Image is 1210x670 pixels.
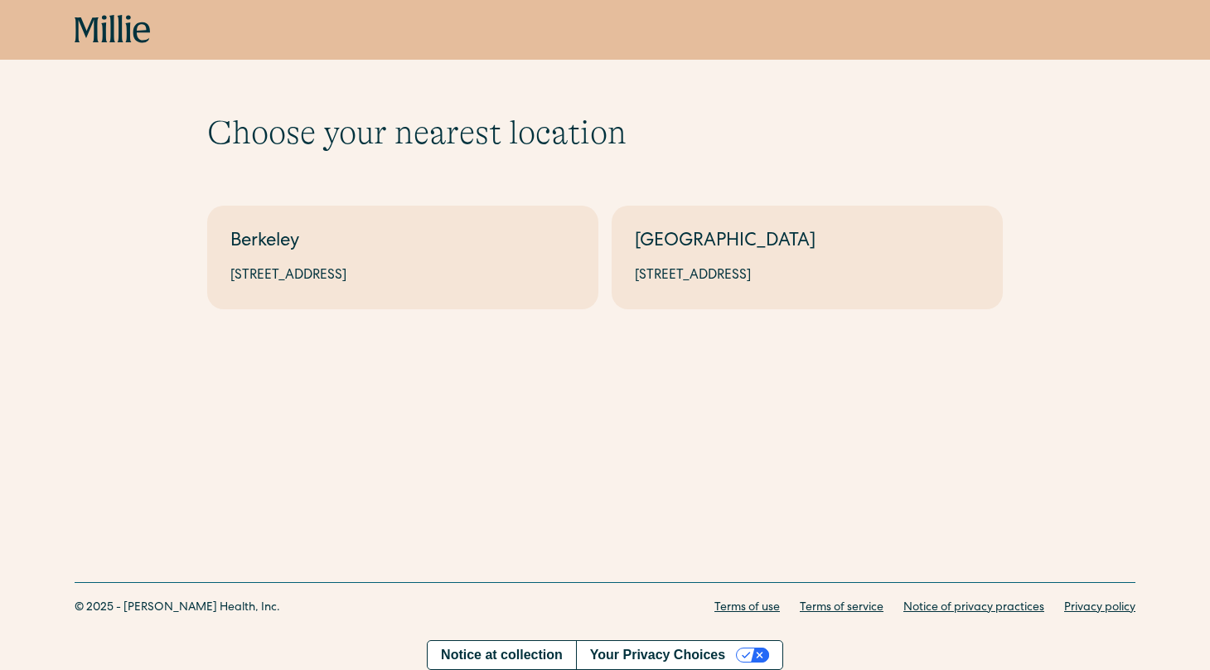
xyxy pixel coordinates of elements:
[75,600,280,617] div: © 2025 - [PERSON_NAME] Health, Inc.
[230,266,575,286] div: [STREET_ADDRESS]
[635,266,980,286] div: [STREET_ADDRESS]
[612,206,1003,309] a: [GEOGRAPHIC_DATA][STREET_ADDRESS]
[230,229,575,256] div: Berkeley
[903,600,1044,617] a: Notice of privacy practices
[207,206,598,309] a: Berkeley[STREET_ADDRESS]
[1064,600,1135,617] a: Privacy policy
[428,641,576,669] a: Notice at collection
[576,641,782,669] button: Your Privacy Choices
[207,113,1003,153] h1: Choose your nearest location
[714,600,780,617] a: Terms of use
[800,600,883,617] a: Terms of service
[635,229,980,256] div: [GEOGRAPHIC_DATA]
